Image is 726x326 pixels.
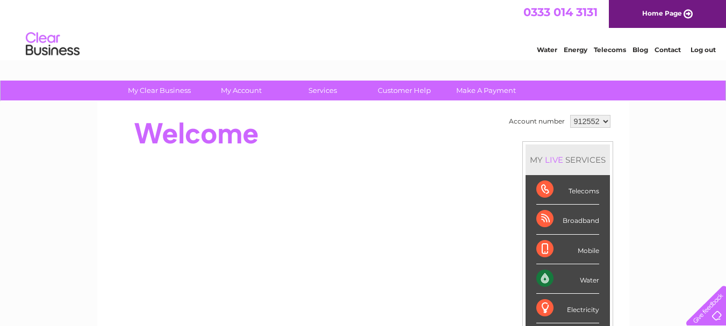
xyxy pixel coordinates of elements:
a: Telecoms [594,46,626,54]
td: Account number [506,112,567,131]
div: MY SERVICES [526,144,610,175]
div: Clear Business is a trading name of Verastar Limited (registered in [GEOGRAPHIC_DATA] No. 3667643... [110,6,617,52]
div: Broadband [536,205,599,234]
a: Blog [632,46,648,54]
a: Customer Help [360,81,449,100]
div: Electricity [536,294,599,323]
a: Water [537,46,557,54]
div: Mobile [536,235,599,264]
a: Contact [655,46,681,54]
a: Services [278,81,367,100]
a: My Account [197,81,285,100]
div: Telecoms [536,175,599,205]
div: LIVE [543,155,565,165]
a: Energy [564,46,587,54]
a: Make A Payment [442,81,530,100]
img: logo.png [25,28,80,61]
a: 0333 014 3131 [523,5,598,19]
a: My Clear Business [115,81,204,100]
a: Log out [691,46,716,54]
div: Water [536,264,599,294]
